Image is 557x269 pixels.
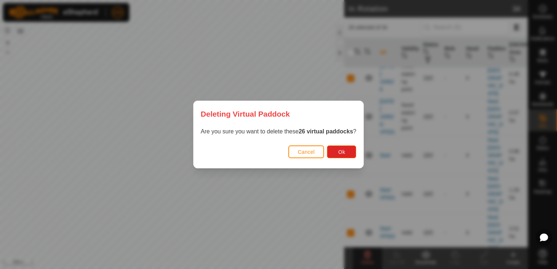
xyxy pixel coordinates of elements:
[201,128,357,134] span: Are you sure you want to delete these ?
[288,145,324,158] button: Cancel
[338,149,345,155] span: Ok
[327,145,356,158] button: Ok
[298,149,315,155] span: Cancel
[201,108,290,120] span: Deleting Virtual Paddock
[299,128,353,134] strong: 26 virtual paddocks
